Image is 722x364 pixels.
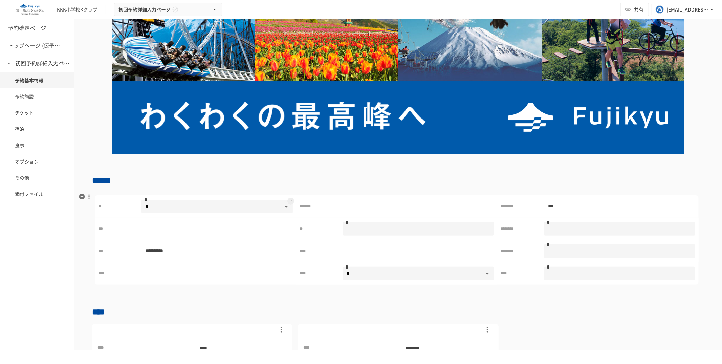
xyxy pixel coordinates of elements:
[634,6,643,13] span: 共有
[15,125,59,133] span: 宿泊
[15,77,59,84] span: 予約基本情報
[8,4,51,15] img: eQeGXtYPV2fEKIA3pizDiVdzO5gJTl2ahLbsPaD2E4R
[620,3,649,16] button: 共有
[15,190,59,198] span: 添付ファイル
[114,3,222,16] button: 初回予約詳細入力ページ
[666,5,708,14] div: [EMAIL_ADDRESS][DOMAIN_NAME]
[15,158,59,165] span: オプション
[57,6,97,13] div: KKK小学校Kクラブ
[15,93,59,100] span: 予約施設
[652,3,719,16] button: [EMAIL_ADDRESS][DOMAIN_NAME]
[8,24,46,33] h6: 予約確定ページ
[118,5,171,14] span: 初回予約詳細入力ページ
[15,142,59,149] span: 食事
[15,109,59,116] span: チケット
[8,41,62,50] h6: トップページ (仮予約一覧)
[16,59,70,68] h6: 初回予約詳細入力ページ
[15,174,59,181] span: その他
